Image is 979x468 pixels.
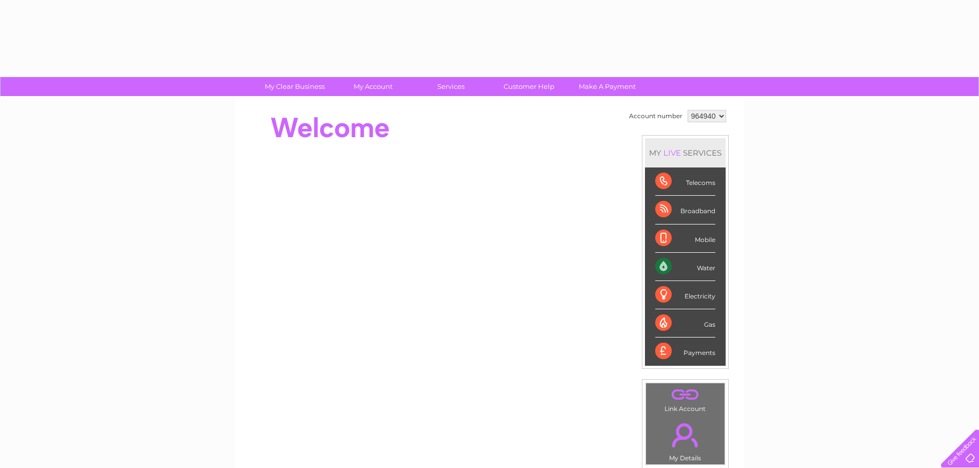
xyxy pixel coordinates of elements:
[645,138,726,167] div: MY SERVICES
[487,77,571,96] a: Customer Help
[252,77,337,96] a: My Clear Business
[655,224,715,253] div: Mobile
[655,338,715,365] div: Payments
[330,77,415,96] a: My Account
[655,167,715,196] div: Telecoms
[645,383,725,415] td: Link Account
[655,309,715,338] div: Gas
[655,281,715,309] div: Electricity
[661,148,683,158] div: LIVE
[649,386,722,404] a: .
[565,77,650,96] a: Make A Payment
[626,107,685,125] td: Account number
[649,417,722,453] a: .
[655,253,715,281] div: Water
[645,415,725,465] td: My Details
[655,196,715,224] div: Broadband
[409,77,493,96] a: Services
